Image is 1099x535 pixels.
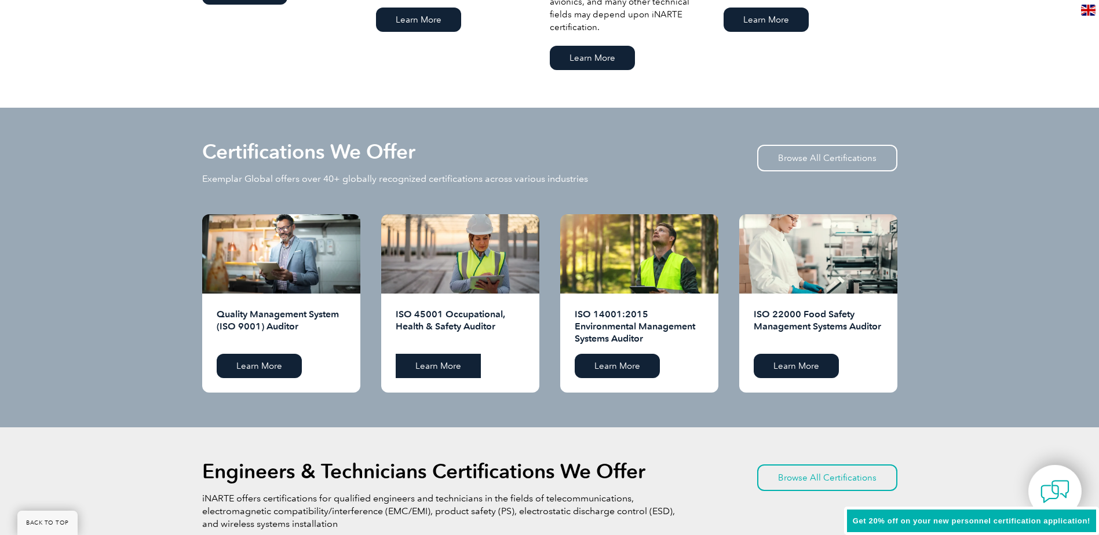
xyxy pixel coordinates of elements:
[1040,477,1069,506] img: contact-chat.png
[575,308,704,345] h2: ISO 14001:2015 Environmental Management Systems Auditor
[376,8,461,32] a: Learn More
[202,173,588,185] p: Exemplar Global offers over 40+ globally recognized certifications across various industries
[754,354,839,378] a: Learn More
[217,308,346,345] h2: Quality Management System (ISO 9001) Auditor
[754,308,883,345] h2: ISO 22000 Food Safety Management Systems Auditor
[17,511,78,535] a: BACK TO TOP
[853,516,1090,525] span: Get 20% off on your new personnel certification application!
[1081,5,1096,16] img: en
[757,145,897,171] a: Browse All Certifications
[757,464,897,491] a: Browse All Certifications
[202,492,677,530] p: iNARTE offers certifications for qualified engineers and technicians in the fields of telecommuni...
[202,462,645,481] h2: Engineers & Technicians Certifications We Offer
[550,46,635,70] a: Learn More
[396,308,525,345] h2: ISO 45001 Occupational, Health & Safety Auditor
[724,8,809,32] a: Learn More
[575,354,660,378] a: Learn More
[202,142,415,161] h2: Certifications We Offer
[217,354,302,378] a: Learn More
[396,354,481,378] a: Learn More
